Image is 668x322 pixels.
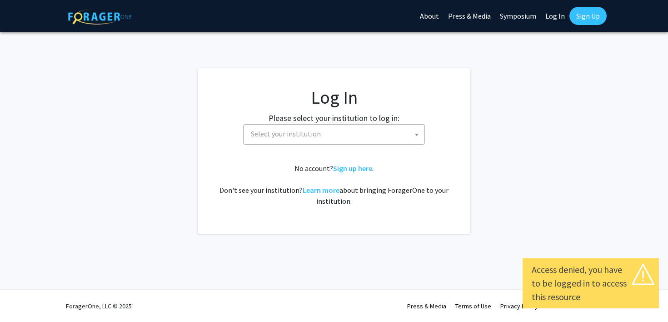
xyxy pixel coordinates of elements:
[247,125,424,143] span: Select your institution
[216,163,452,206] div: No account? . Don't see your institution? about bringing ForagerOne to your institution.
[269,112,399,124] label: Please select your institution to log in:
[532,263,650,304] div: Access denied, you have to be logged in to access this resource
[455,302,491,310] a: Terms of Use
[500,302,538,310] a: Privacy Policy
[68,9,132,25] img: ForagerOne Logo
[243,124,425,145] span: Select your institution
[216,86,452,108] h1: Log In
[333,164,372,173] a: Sign up here
[66,290,132,322] div: ForagerOne, LLC © 2025
[303,186,339,195] a: Learn more about bringing ForagerOne to your institution
[569,7,607,25] a: Sign Up
[407,302,446,310] a: Press & Media
[251,129,321,138] span: Select your institution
